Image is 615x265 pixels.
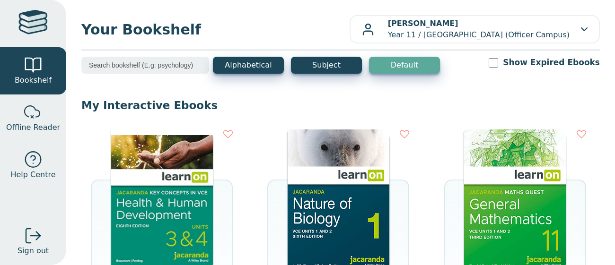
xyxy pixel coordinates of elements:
span: Offline Reader [6,122,60,133]
span: Help Centre [10,169,55,180]
span: Sign out [18,245,49,256]
p: Year 11 / [GEOGRAPHIC_DATA] (Officer Campus) [388,18,570,41]
button: Alphabetical [213,57,284,74]
button: Default [369,57,440,74]
b: [PERSON_NAME] [388,19,458,28]
p: My Interactive Ebooks [81,98,600,112]
span: Bookshelf [15,75,52,86]
button: [PERSON_NAME]Year 11 / [GEOGRAPHIC_DATA] (Officer Campus) [350,15,600,43]
span: Your Bookshelf [81,19,350,40]
input: Search bookshelf (E.g: psychology) [81,57,209,74]
label: Show Expired Ebooks [503,57,600,68]
button: Subject [291,57,362,74]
